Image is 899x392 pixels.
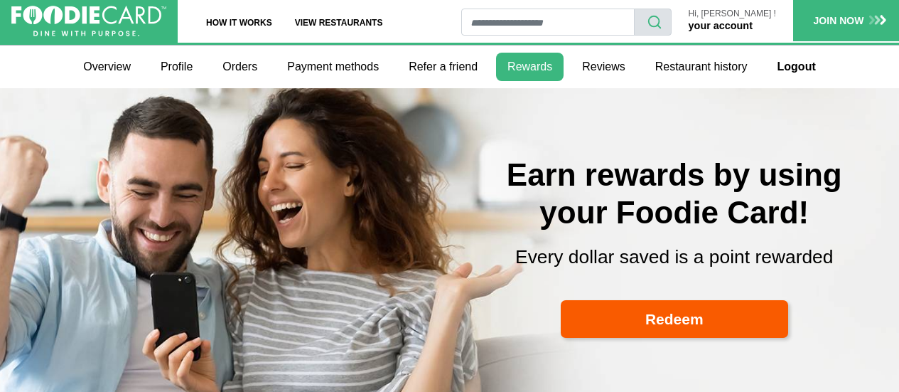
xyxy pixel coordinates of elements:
a: Logout [766,53,827,81]
a: Refer a friend [397,53,489,81]
p: Hi, [PERSON_NAME] ! [689,9,776,18]
a: Reviews [571,53,636,81]
img: FoodieCard; Eat, Drink, Save, Donate [11,6,166,37]
h2: Earn rewards by using your Foodie Card! [461,157,889,232]
p: Every dollar saved is a point rewarded [461,243,889,272]
a: Overview [72,53,142,81]
a: Restaurant history [644,53,759,81]
a: your account [689,20,753,31]
a: Orders [211,53,269,81]
a: Payment methods [276,53,390,81]
button: search [634,9,672,36]
a: Redeem [561,300,788,339]
input: restaurant search [461,9,634,36]
a: Profile [149,53,204,81]
a: Rewards [496,53,564,81]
